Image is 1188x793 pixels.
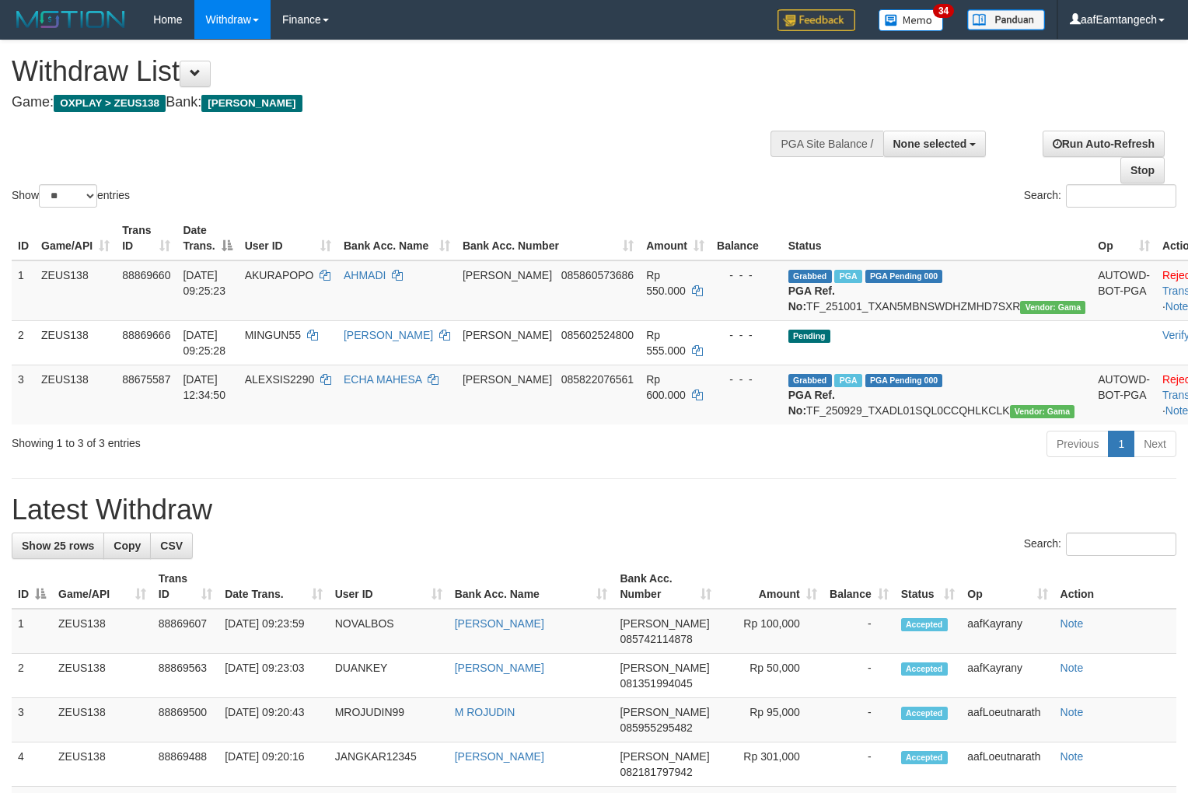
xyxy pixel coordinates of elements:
[1066,184,1176,208] input: Search:
[1066,533,1176,556] input: Search:
[782,216,1092,260] th: Status
[201,95,302,112] span: [PERSON_NAME]
[646,269,686,297] span: Rp 550.000
[150,533,193,559] a: CSV
[122,269,170,281] span: 88869660
[245,269,314,281] span: AKURAPOPO
[788,374,832,387] span: Grabbed
[718,742,823,787] td: Rp 301,000
[52,654,152,698] td: ZEUS138
[620,706,709,718] span: [PERSON_NAME]
[456,216,640,260] th: Bank Acc. Number: activate to sort column ascending
[1108,431,1134,457] a: 1
[834,374,861,387] span: Marked by aafpengsreynich
[329,698,449,742] td: MROJUDIN99
[788,389,835,417] b: PGA Ref. No:
[1010,405,1075,418] span: Vendor URL: https://trx31.1velocity.biz
[1024,533,1176,556] label: Search:
[865,270,943,283] span: PGA Pending
[1024,184,1176,208] label: Search:
[879,9,944,31] img: Button%20Memo.svg
[22,540,94,552] span: Show 25 rows
[463,329,552,341] span: [PERSON_NAME]
[823,564,895,609] th: Balance: activate to sort column ascending
[344,269,386,281] a: AHMADI
[12,95,777,110] h4: Game: Bank:
[344,373,421,386] a: ECHA MAHESA
[961,654,1053,698] td: aafKayrany
[12,609,52,654] td: 1
[961,742,1053,787] td: aafLoeutnarath
[455,750,544,763] a: [PERSON_NAME]
[865,374,943,387] span: PGA Pending
[933,4,954,18] span: 34
[1020,301,1085,314] span: Vendor URL: https://trx31.1velocity.biz
[455,617,544,630] a: [PERSON_NAME]
[901,618,948,631] span: Accepted
[788,330,830,343] span: Pending
[901,662,948,676] span: Accepted
[823,609,895,654] td: -
[901,707,948,720] span: Accepted
[718,609,823,654] td: Rp 100,000
[455,706,515,718] a: M ROJUDIN
[152,654,218,698] td: 88869563
[717,372,776,387] div: - - -
[1134,431,1176,457] a: Next
[245,329,301,341] span: MINGUN55
[823,654,895,698] td: -
[883,131,987,157] button: None selected
[455,662,544,674] a: [PERSON_NAME]
[834,270,861,283] span: Marked by aafanarl
[12,742,52,787] td: 4
[893,138,967,150] span: None selected
[620,617,709,630] span: [PERSON_NAME]
[12,654,52,698] td: 2
[620,677,692,690] span: Copy 081351994045 to clipboard
[895,564,962,609] th: Status: activate to sort column ascending
[183,373,225,401] span: [DATE] 12:34:50
[122,373,170,386] span: 88675587
[1060,662,1084,674] a: Note
[12,698,52,742] td: 3
[782,365,1092,424] td: TF_250929_TXADL01SQL0CCQHLKCLK
[620,633,692,645] span: Copy 085742114878 to clipboard
[1092,260,1156,321] td: AUTOWD-BOT-PGA
[12,365,35,424] td: 3
[620,766,692,778] span: Copy 082181797942 to clipboard
[329,609,449,654] td: NOVALBOS
[718,564,823,609] th: Amount: activate to sort column ascending
[1054,564,1176,609] th: Action
[183,269,225,297] span: [DATE] 09:25:23
[12,8,130,31] img: MOTION_logo.png
[12,184,130,208] label: Show entries
[770,131,882,157] div: PGA Site Balance /
[711,216,782,260] th: Balance
[52,609,152,654] td: ZEUS138
[12,320,35,365] td: 2
[152,564,218,609] th: Trans ID: activate to sort column ascending
[561,373,634,386] span: Copy 085822076561 to clipboard
[52,564,152,609] th: Game/API: activate to sort column ascending
[620,662,709,674] span: [PERSON_NAME]
[39,184,97,208] select: Showentries
[52,698,152,742] td: ZEUS138
[1043,131,1165,157] a: Run Auto-Refresh
[218,654,328,698] td: [DATE] 09:23:03
[35,365,116,424] td: ZEUS138
[12,260,35,321] td: 1
[1060,750,1084,763] a: Note
[1120,157,1165,183] a: Stop
[613,564,718,609] th: Bank Acc. Number: activate to sort column ascending
[12,216,35,260] th: ID
[561,269,634,281] span: Copy 085860573686 to clipboard
[35,260,116,321] td: ZEUS138
[12,564,52,609] th: ID: activate to sort column descending
[337,216,456,260] th: Bank Acc. Name: activate to sort column ascending
[718,698,823,742] td: Rp 95,000
[152,609,218,654] td: 88869607
[245,373,315,386] span: ALEXSIS2290
[1092,216,1156,260] th: Op: activate to sort column ascending
[1060,706,1084,718] a: Note
[114,540,141,552] span: Copy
